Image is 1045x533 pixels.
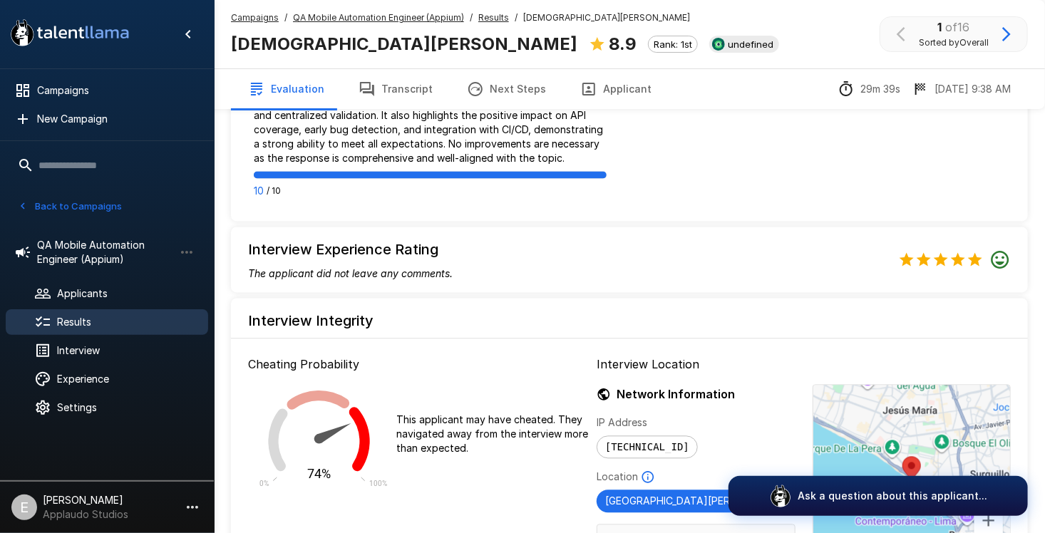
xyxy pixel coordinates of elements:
h6: Interview Integrity [231,309,1028,332]
text: 0% [259,480,269,487]
span: / [470,11,473,25]
p: [DATE] 9:38 AM [935,82,1011,96]
p: 10 [254,184,264,198]
text: 100% [370,480,388,487]
p: Location [597,470,638,484]
p: Cheating Probability [248,356,591,373]
span: / [515,11,518,25]
span: Rank: 1st [649,38,697,50]
span: undefined [722,38,779,50]
b: [DEMOGRAPHIC_DATA][PERSON_NAME] [231,33,577,54]
p: Ask a question about this applicant... [798,489,987,503]
svg: Based on IP Address and not guaranteed to be accurate [641,470,655,484]
span: of 16 [946,20,970,34]
button: Applicant [563,69,669,109]
h6: Interview Experience Rating [248,238,453,261]
u: Campaigns [231,12,279,23]
h6: Network Information [597,384,796,404]
button: Evaluation [231,69,341,109]
text: 74% [308,466,331,481]
p: This applicant may have cheated. They navigated away from the interview more than expected. [396,413,591,455]
u: QA Mobile Automation Engineer (Appium) [293,12,464,23]
span: / 10 [267,184,281,198]
button: Next Steps [450,69,563,109]
span: / [284,11,287,25]
span: [DEMOGRAPHIC_DATA][PERSON_NAME] [523,11,690,25]
p: The answer thoroughly explains the adaptation of the POM pattern for API testing, detailing the c... [254,80,607,165]
span: Sorted by Overall [919,36,989,50]
p: Interview Location [597,356,1011,373]
div: The time between starting and completing the interview [838,81,900,98]
span: [TECHNICAL_ID] [597,441,697,452]
p: IP Address [597,415,796,430]
img: smartrecruiters_logo.jpeg [712,38,725,51]
p: 29m 39s [860,82,900,96]
b: 8.9 [609,33,637,54]
div: The date and time when the interview was completed [912,81,1011,98]
button: Transcript [341,69,450,109]
i: The applicant did not leave any comments. [248,267,453,279]
u: Results [478,12,509,23]
div: View profile in SmartRecruiters [709,36,779,53]
span: [GEOGRAPHIC_DATA][PERSON_NAME], [GEOGRAPHIC_DATA] [GEOGRAPHIC_DATA] [597,495,796,507]
button: Ask a question about this applicant... [729,476,1028,516]
b: 1 [938,20,942,34]
img: logo_glasses@2x.png [769,485,792,507]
